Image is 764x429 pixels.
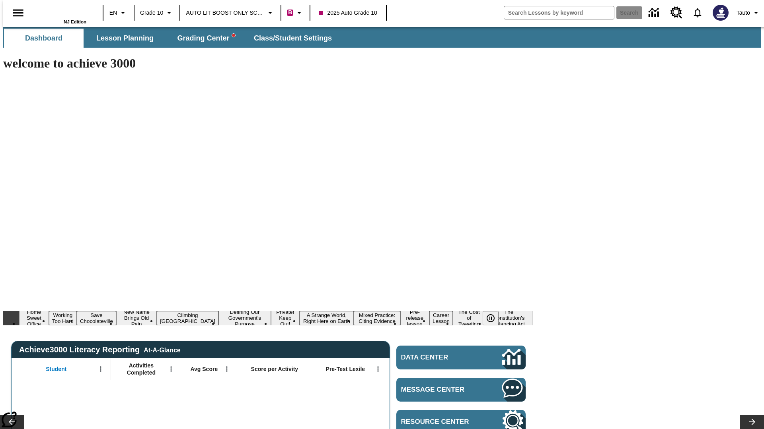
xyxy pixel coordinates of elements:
[144,345,180,354] div: At-A-Glance
[271,308,300,328] button: Slide 7 Private! Keep Out!
[401,354,476,361] span: Data Center
[85,29,165,48] button: Lesson Planning
[733,6,764,20] button: Profile/Settings
[190,365,218,373] span: Avg Score
[106,6,131,20] button: Language: EN, Select a language
[396,378,526,402] a: Message Center
[401,386,478,394] span: Message Center
[354,311,400,325] button: Slide 9 Mixed Practice: Citing Evidence
[300,311,354,325] button: Slide 8 A Strange World, Right Here on Earth
[713,5,729,21] img: Avatar
[326,365,365,373] span: Pre-Test Lexile
[19,345,181,354] span: Achieve3000 Literacy Reporting
[35,4,86,19] a: Home
[483,311,499,325] button: Pause
[483,311,507,325] div: Pause
[157,311,218,325] button: Slide 5 Climbing Mount Tai
[115,362,168,376] span: Activities Completed
[254,34,332,43] span: Class/Student Settings
[77,311,116,325] button: Slide 3 Save Chocolateville
[218,308,271,328] button: Slide 6 Defining Our Government's Purpose
[485,308,532,328] button: Slide 13 The Constitution's Balancing Act
[372,363,384,375] button: Open Menu
[109,9,117,17] span: EN
[49,311,77,325] button: Slide 2 Working Too Hard
[3,29,339,48] div: SubNavbar
[25,34,62,43] span: Dashboard
[95,363,107,375] button: Open Menu
[3,27,761,48] div: SubNavbar
[396,346,526,369] a: Data Center
[221,363,233,375] button: Open Menu
[4,29,84,48] button: Dashboard
[251,365,298,373] span: Score per Activity
[96,34,154,43] span: Lesson Planning
[3,56,532,71] h1: welcome to achieve 3000
[319,9,377,17] span: 2025 Auto Grade 10
[400,308,429,328] button: Slide 10 Pre-release lesson
[116,308,157,328] button: Slide 4 New Name Brings Old Pain
[137,6,177,20] button: Grade: Grade 10, Select a grade
[35,3,86,24] div: Home
[740,415,764,429] button: Lesson carousel, Next
[504,6,614,19] input: search field
[288,8,292,17] span: B
[248,29,338,48] button: Class/Student Settings
[708,2,733,23] button: Select a new avatar
[19,308,49,328] button: Slide 1 Home Sweet Office
[666,2,687,23] a: Resource Center, Will open in new tab
[186,9,264,17] span: AUTO LIT BOOST ONLY SCHOOL
[177,34,235,43] span: Grading Center
[6,1,30,25] button: Open side menu
[687,2,708,23] a: Notifications
[165,363,177,375] button: Open Menu
[183,6,278,20] button: School: AUTO LIT BOOST ONLY SCHOOL, Select your school
[140,9,163,17] span: Grade 10
[232,34,235,37] svg: writing assistant alert
[166,29,246,48] button: Grading Center
[284,6,307,20] button: Boost Class color is violet red. Change class color
[644,2,666,24] a: Data Center
[64,19,86,24] span: NJ Edition
[401,418,478,426] span: Resource Center
[46,365,66,373] span: Student
[429,311,453,325] button: Slide 11 Career Lesson
[453,308,485,328] button: Slide 12 The Cost of Tweeting
[737,9,750,17] span: Tauto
